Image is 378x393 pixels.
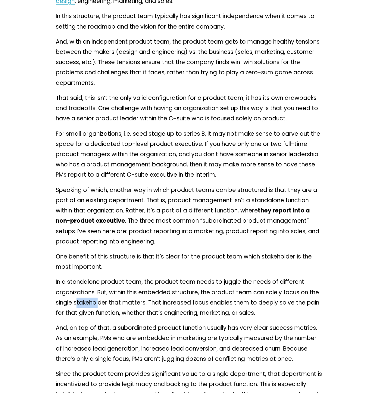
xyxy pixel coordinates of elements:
[56,93,322,124] p: That said, this isn’t the only valid configuration for a product team; it has its own drawbacks a...
[56,252,322,272] p: One benefit of this structure is that it’s clear for the product team which stakeholder is the mo...
[56,11,322,32] p: In this structure, the product team typically has significant independence when it comes to setti...
[56,37,322,88] p: And, with an independent product team, the product team gets to manage healthy tensions between t...
[56,277,322,318] p: In a standalone product team, the product team needs to juggle the needs of different organizatio...
[56,129,322,180] p: For small organizations, i.e. seed stage up to series B, it may not make sense to carve out the s...
[56,185,322,247] p: Speaking of which, another way in which product teams can be structured is that they are a part o...
[56,323,322,364] p: And, on top of that, a subordinated product function usually has very clear success metrics. As a...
